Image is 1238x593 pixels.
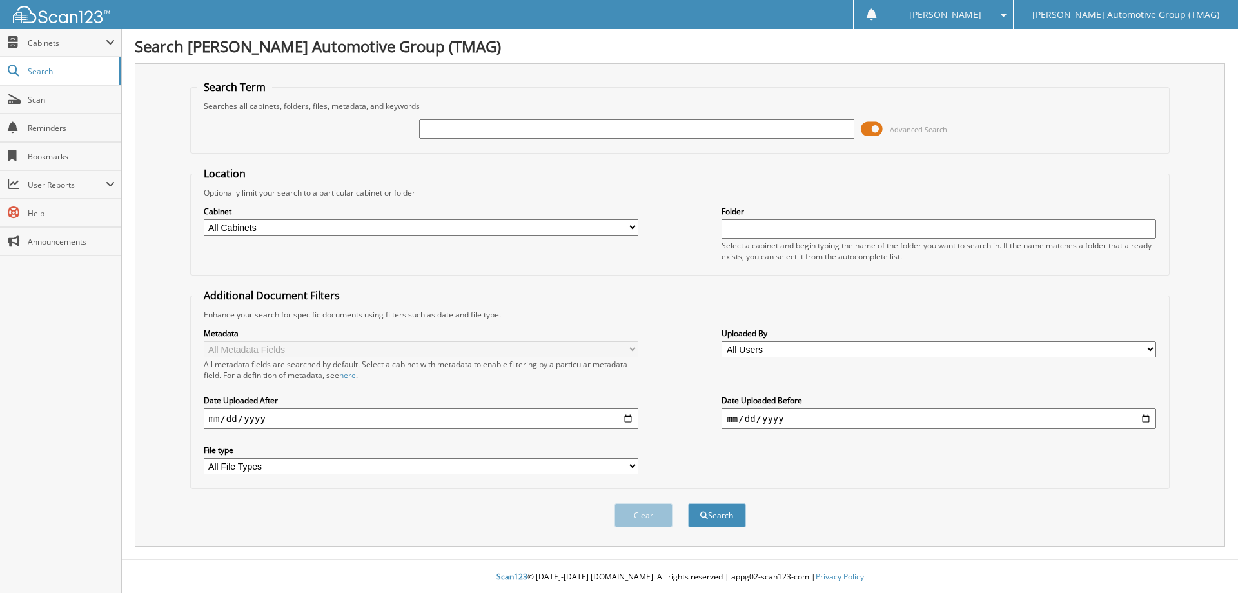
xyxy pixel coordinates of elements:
span: Announcements [28,236,115,247]
h1: Search [PERSON_NAME] Automotive Group (TMAG) [135,35,1225,57]
label: File type [204,445,638,456]
label: Metadata [204,328,638,339]
div: Optionally limit your search to a particular cabinet or folder [197,187,1163,198]
legend: Additional Document Filters [197,288,346,303]
span: Reminders [28,123,115,134]
label: Uploaded By [722,328,1156,339]
label: Cabinet [204,206,638,217]
div: All metadata fields are searched by default. Select a cabinet with metadata to enable filtering b... [204,359,638,381]
img: scan123-logo-white.svg [13,6,110,23]
span: [PERSON_NAME] [909,11,981,19]
span: Search [28,66,113,77]
span: Bookmarks [28,151,115,162]
input: end [722,408,1156,429]
button: Clear [614,503,673,527]
span: [PERSON_NAME] Automotive Group (TMAG) [1032,11,1219,19]
span: Cabinets [28,37,106,48]
div: Searches all cabinets, folders, files, metadata, and keywords [197,101,1163,112]
div: Enhance your search for specific documents using filters such as date and file type. [197,309,1163,320]
span: Scan123 [496,571,527,582]
div: Select a cabinet and begin typing the name of the folder you want to search in. If the name match... [722,240,1156,262]
legend: Search Term [197,80,272,94]
a: here [339,370,356,381]
label: Date Uploaded After [204,395,638,406]
span: User Reports [28,179,106,190]
input: start [204,408,638,429]
span: Scan [28,94,115,105]
span: Help [28,208,115,219]
legend: Location [197,166,252,181]
button: Search [688,503,746,527]
div: © [DATE]-[DATE] [DOMAIN_NAME]. All rights reserved | appg02-scan123-com | [122,561,1238,593]
a: Privacy Policy [816,571,864,582]
label: Date Uploaded Before [722,395,1156,406]
span: Advanced Search [890,125,947,134]
label: Folder [722,206,1156,217]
